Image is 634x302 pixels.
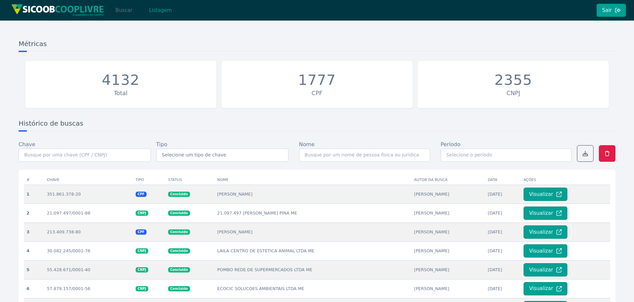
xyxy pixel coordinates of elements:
[24,175,44,185] th: #
[421,89,605,97] div: CNPJ
[24,222,44,241] th: 3
[19,149,151,162] input: Busque por uma chave (CPF / CNPJ)
[44,279,133,298] td: 57.879.157/0001-56
[136,267,148,272] span: CNPJ
[299,141,315,149] label: Nome
[24,204,44,222] th: 2
[11,4,104,16] img: img/sicoob_cooplivre.png
[485,185,521,204] td: [DATE]
[225,89,409,97] div: CPF
[136,192,147,197] span: CPF
[133,175,165,185] th: Tipo
[524,188,567,201] button: Visualizar
[29,89,213,97] div: Total
[168,267,190,272] span: Concluido
[412,204,485,222] td: [PERSON_NAME]
[485,260,521,279] td: [DATE]
[524,282,567,295] button: Visualizar
[524,244,567,258] button: Visualizar
[24,260,44,279] th: 5
[524,263,567,276] button: Visualizar
[412,241,485,260] td: [PERSON_NAME]
[485,204,521,222] td: [DATE]
[165,175,215,185] th: Status
[168,229,190,235] span: Concluido
[215,222,412,241] td: [PERSON_NAME]
[168,211,190,216] span: Concluido
[441,149,572,162] input: Selecione o período
[485,175,521,185] th: Data
[136,229,147,235] span: CPF
[136,286,148,291] span: CNPJ
[24,185,44,204] th: 1
[412,222,485,241] td: [PERSON_NAME]
[19,119,615,131] h3: Histórico de buscas
[110,4,138,17] button: Buscar
[215,175,412,185] th: Nome
[412,260,485,279] td: [PERSON_NAME]
[597,4,626,17] button: Sair
[156,141,167,149] label: Tipo
[215,241,412,260] td: LAILA CENTRO DE ESTETICA ANIMAL LTDA ME
[24,241,44,260] th: 4
[24,279,44,298] th: 6
[441,141,461,149] label: Período
[524,225,567,239] button: Visualizar
[44,175,133,185] th: Chave
[44,241,133,260] td: 30.082.245/0001-76
[412,175,485,185] th: Autor da busca
[494,72,532,89] div: 2355
[412,279,485,298] td: [PERSON_NAME]
[298,72,336,89] div: 1777
[136,248,148,254] span: CNPJ
[299,149,430,162] input: Busque por um nome de pessoa física ou jurídica
[215,279,412,298] td: ECOCIC SOLUCOES AMBIENTAIS LTDA ME
[44,260,133,279] td: 55.428.671/0001-40
[44,185,133,204] td: 351.861.378-20
[168,192,190,197] span: Concluido
[143,4,177,17] button: Listagem
[524,207,567,220] button: Visualizar
[215,260,412,279] td: POMBO REDE DE SUPERMERCADOS LTDA ME
[136,211,148,216] span: CNPJ
[485,222,521,241] td: [DATE]
[521,175,610,185] th: Ações
[215,185,412,204] td: [PERSON_NAME]
[215,204,412,222] td: 21.097.497 [PERSON_NAME] PINA ME
[44,222,133,241] td: 213.409.738-80
[485,241,521,260] td: [DATE]
[485,279,521,298] td: [DATE]
[412,185,485,204] td: [PERSON_NAME]
[168,286,190,291] span: Concluido
[168,248,190,254] span: Concluido
[19,141,35,149] label: Chave
[44,204,133,222] td: 21.097.497/0001-88
[102,72,140,89] div: 4132
[19,39,615,51] h3: Métricas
